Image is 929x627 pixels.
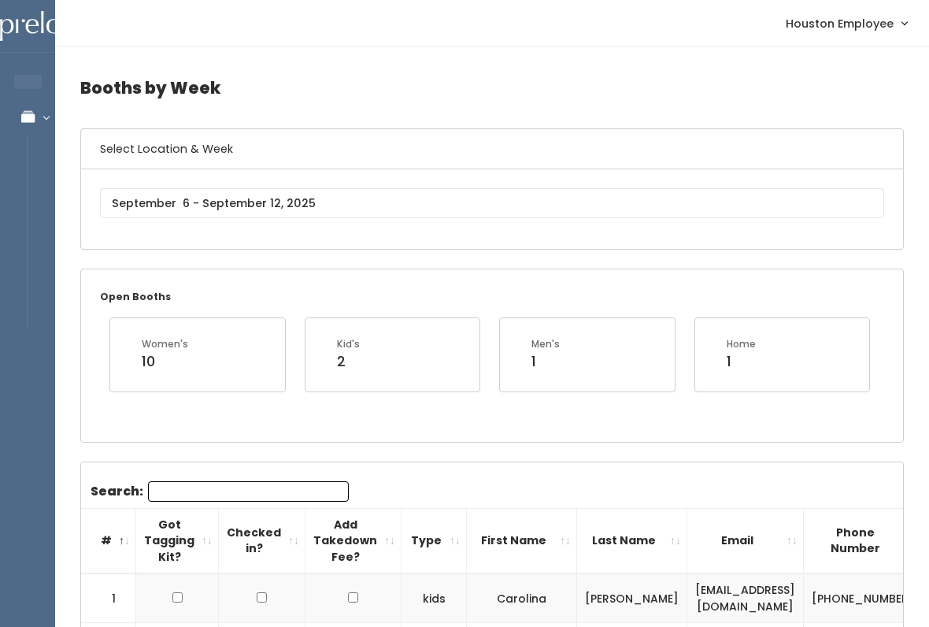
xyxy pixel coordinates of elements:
[804,508,923,573] th: Phone Number: activate to sort column ascending
[770,6,923,40] a: Houston Employee
[81,573,136,623] td: 1
[148,481,349,502] input: Search:
[91,481,349,502] label: Search:
[531,351,560,372] div: 1
[531,337,560,351] div: Men's
[80,66,904,109] h4: Booths by Week
[687,573,804,623] td: [EMAIL_ADDRESS][DOMAIN_NAME]
[402,508,467,573] th: Type: activate to sort column ascending
[136,508,219,573] th: Got Tagging Kit?: activate to sort column ascending
[337,351,360,372] div: 2
[786,15,894,32] span: Houston Employee
[467,508,577,573] th: First Name: activate to sort column ascending
[100,290,171,303] small: Open Booths
[100,188,884,218] input: September 6 - September 12, 2025
[142,337,188,351] div: Women's
[81,129,903,169] h6: Select Location & Week
[402,573,467,623] td: kids
[687,508,804,573] th: Email: activate to sort column ascending
[219,508,305,573] th: Checked in?: activate to sort column ascending
[305,508,402,573] th: Add Takedown Fee?: activate to sort column ascending
[142,351,188,372] div: 10
[467,573,577,623] td: Carolina
[81,508,136,573] th: #: activate to sort column descending
[804,573,923,623] td: [PHONE_NUMBER]
[727,337,756,351] div: Home
[337,337,360,351] div: Kid's
[577,508,687,573] th: Last Name: activate to sort column ascending
[727,351,756,372] div: 1
[577,573,687,623] td: [PERSON_NAME]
